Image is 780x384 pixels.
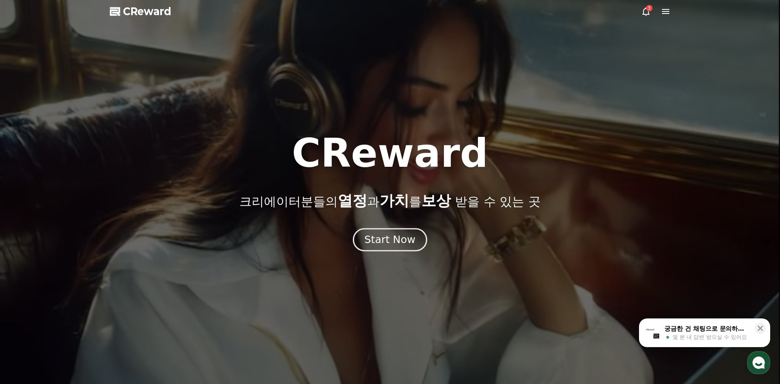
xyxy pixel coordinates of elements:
[338,192,367,209] span: 열정
[646,5,653,11] div: 3
[421,192,451,209] span: 보상
[355,237,425,245] a: Start Now
[26,272,31,279] span: 홈
[353,228,427,251] button: Start Now
[75,273,85,279] span: 대화
[110,5,171,18] a: CReward
[2,260,54,280] a: 홈
[239,193,540,209] p: 크리에이터분들의 과 를 받을 수 있는 곳
[54,260,106,280] a: 대화
[292,134,488,173] h1: CReward
[106,260,157,280] a: 설정
[127,272,136,279] span: 설정
[380,192,409,209] span: 가치
[123,5,171,18] span: CReward
[364,233,415,247] div: Start Now
[641,7,651,16] a: 3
